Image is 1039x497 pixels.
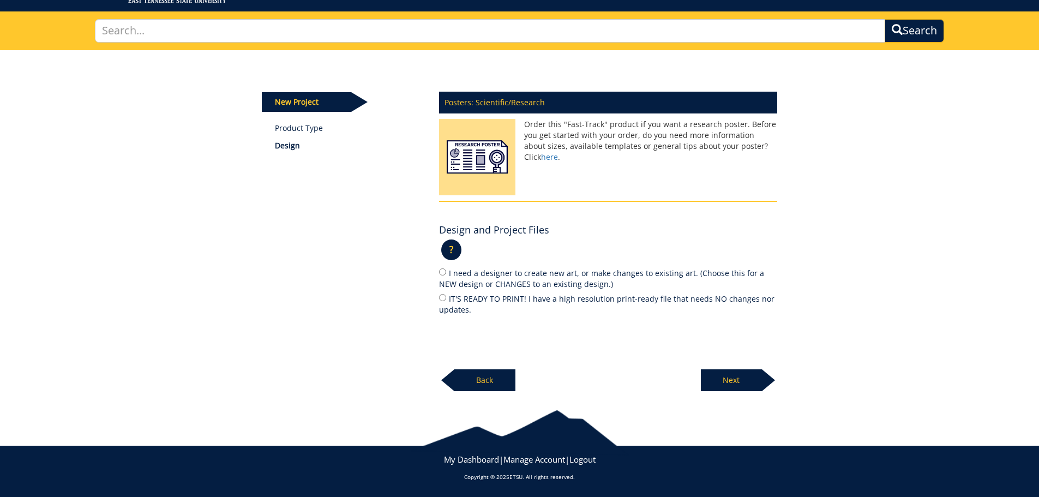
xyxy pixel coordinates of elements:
p: New Project [262,92,351,112]
p: ? [441,239,461,260]
p: Order this "Fast-Track" product if you want a research poster. Before you get started with your o... [439,119,777,163]
a: Product Type [275,123,423,134]
a: My Dashboard [444,454,499,465]
input: I need a designer to create new art, or make changes to existing art. (Choose this for a NEW desi... [439,268,446,276]
label: I need a designer to create new art, or make changes to existing art. (Choose this for a NEW desi... [439,267,777,290]
label: IT'S READY TO PRINT! I have a high resolution print-ready file that needs NO changes nor updates. [439,292,777,315]
p: Design [275,140,423,151]
h4: Design and Project Files [439,225,549,236]
a: Manage Account [503,454,565,465]
p: Next [701,369,762,391]
p: Back [454,369,515,391]
input: IT'S READY TO PRINT! I have a high resolution print-ready file that needs NO changes nor updates. [439,294,446,301]
input: Search... [95,19,886,43]
button: Search [885,19,944,43]
p: Posters: Scientific/Research [439,92,777,113]
a: here [541,152,558,162]
a: Logout [569,454,596,465]
a: ETSU [509,473,522,481]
